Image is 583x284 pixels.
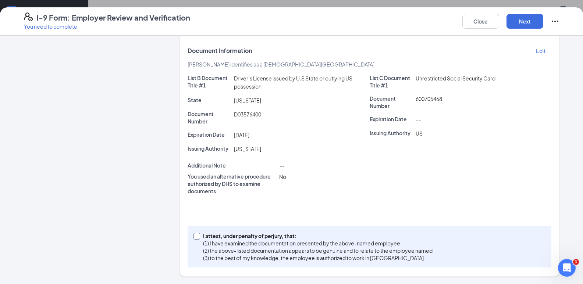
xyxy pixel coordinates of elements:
p: Expiration Date [370,115,413,123]
svg: Ellipses [551,17,559,26]
p: You used an alternative procedure authorized by DHS to examine documents [188,173,276,195]
button: Close [462,14,499,29]
span: -- [416,116,421,123]
p: Document Number [188,110,231,125]
p: State [188,96,231,104]
p: Issuing Authority [370,129,413,137]
span: Unrestricted Social Security Card [416,75,495,82]
span: Document Information [188,47,252,54]
span: No [279,173,286,180]
span: [US_STATE] [234,97,261,104]
span: 600705468 [416,96,442,102]
span: Driver’s License issued by U.S State or outlying US possession [234,75,352,90]
p: List C Document Title #1 [370,74,413,89]
p: (3) to the best of my knowledge, the employee is authorized to work in [GEOGRAPHIC_DATA]. [203,254,433,262]
span: [PERSON_NAME] identifies as a [DEMOGRAPHIC_DATA][GEOGRAPHIC_DATA] [188,61,374,68]
p: (2) the above-listed documentation appears to be genuine and to relate to the employee named [203,247,433,254]
span: [US_STATE] [234,145,261,152]
button: Next [506,14,543,29]
p: Issuing Authority [188,145,231,152]
iframe: Intercom live chat [558,259,576,277]
span: US [416,130,423,137]
p: Document Number [370,95,413,109]
span: D03576400 [234,111,261,118]
h4: I-9 Form: Employer Review and Verification [36,12,190,23]
p: I attest, under penalty of perjury, that: [203,232,433,240]
p: List B Document Title #1 [188,74,231,89]
p: You need to complete [24,23,190,30]
span: -- [279,162,284,169]
span: [DATE] [234,132,249,138]
p: (1) I have examined the documentation presented by the above-named employee [203,240,433,247]
p: Edit [536,47,545,54]
span: 1 [573,259,579,265]
p: Expiration Date [188,131,231,138]
p: Additional Note [188,162,276,169]
svg: FormI9EVerifyIcon [24,12,33,21]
